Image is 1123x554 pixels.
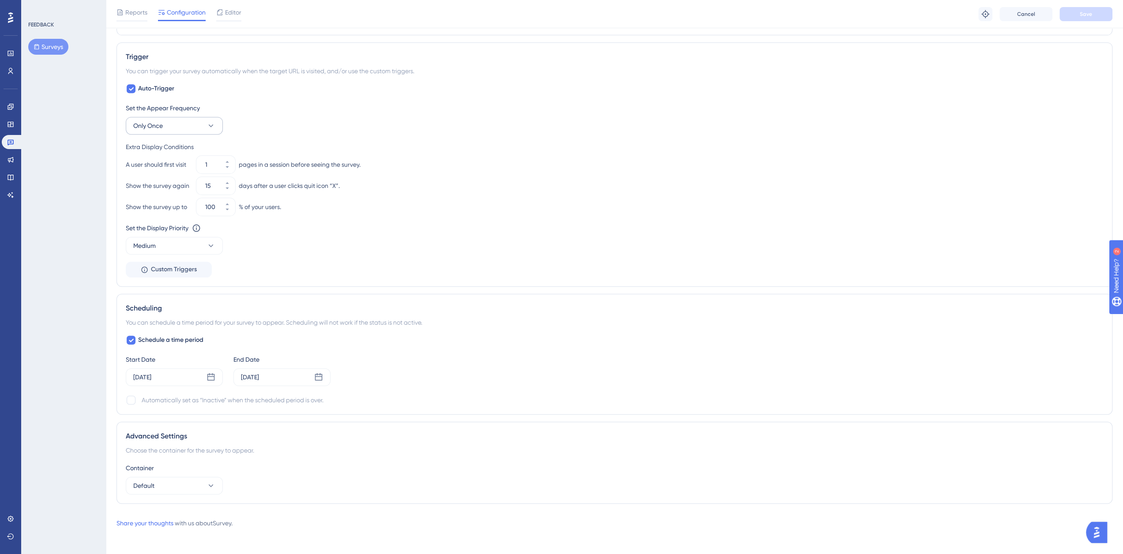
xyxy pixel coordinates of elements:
div: Show the survey up to [126,202,193,212]
div: Set the Appear Frequency [126,103,1103,113]
span: Configuration [167,7,206,18]
div: Show the survey again [126,180,193,191]
button: Default [126,477,223,494]
a: Share your thoughts [116,520,173,527]
button: Surveys [28,39,68,55]
div: Automatically set as “Inactive” when the scheduled period is over. [142,395,323,405]
div: with us about Survey . [116,518,233,528]
div: % of your users. [239,202,281,212]
button: Save [1059,7,1112,21]
span: Editor [225,7,241,18]
span: Need Help? [21,2,55,13]
div: Set the Display Priority [126,223,188,233]
div: 2 [61,4,64,11]
button: Cancel [999,7,1052,21]
div: Scheduling [126,303,1103,314]
div: Choose the container for the survey to appear. [126,445,1103,456]
span: Default [133,480,154,491]
span: Cancel [1017,11,1035,18]
span: Only Once [133,120,163,131]
div: End Date [233,354,331,365]
button: Custom Triggers [126,262,212,277]
div: You can schedule a time period for your survey to appear. Scheduling will not work if the status ... [126,317,1103,328]
div: Extra Display Conditions [126,142,1103,152]
span: Custom Triggers [151,264,197,275]
span: Auto-Trigger [138,83,174,94]
div: days after a user clicks quit icon “X”. [239,180,340,191]
button: Only Once [126,117,223,135]
span: Medium [133,240,156,251]
div: [DATE] [133,372,151,382]
span: Save [1080,11,1092,18]
div: pages in a session before seeing the survey. [239,159,361,170]
div: Advanced Settings [126,431,1103,442]
div: A user should first visit [126,159,193,170]
div: Container [126,463,1103,473]
span: Reports [125,7,147,18]
span: Schedule a time period [138,335,203,345]
button: Medium [126,237,223,255]
div: Trigger [126,52,1103,62]
div: Start Date [126,354,223,365]
div: [DATE] [241,372,259,382]
div: You can trigger your survey automatically when the target URL is visited, and/or use the custom t... [126,66,1103,76]
div: FEEDBACK [28,21,54,28]
iframe: UserGuiding AI Assistant Launcher [1086,519,1112,546]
